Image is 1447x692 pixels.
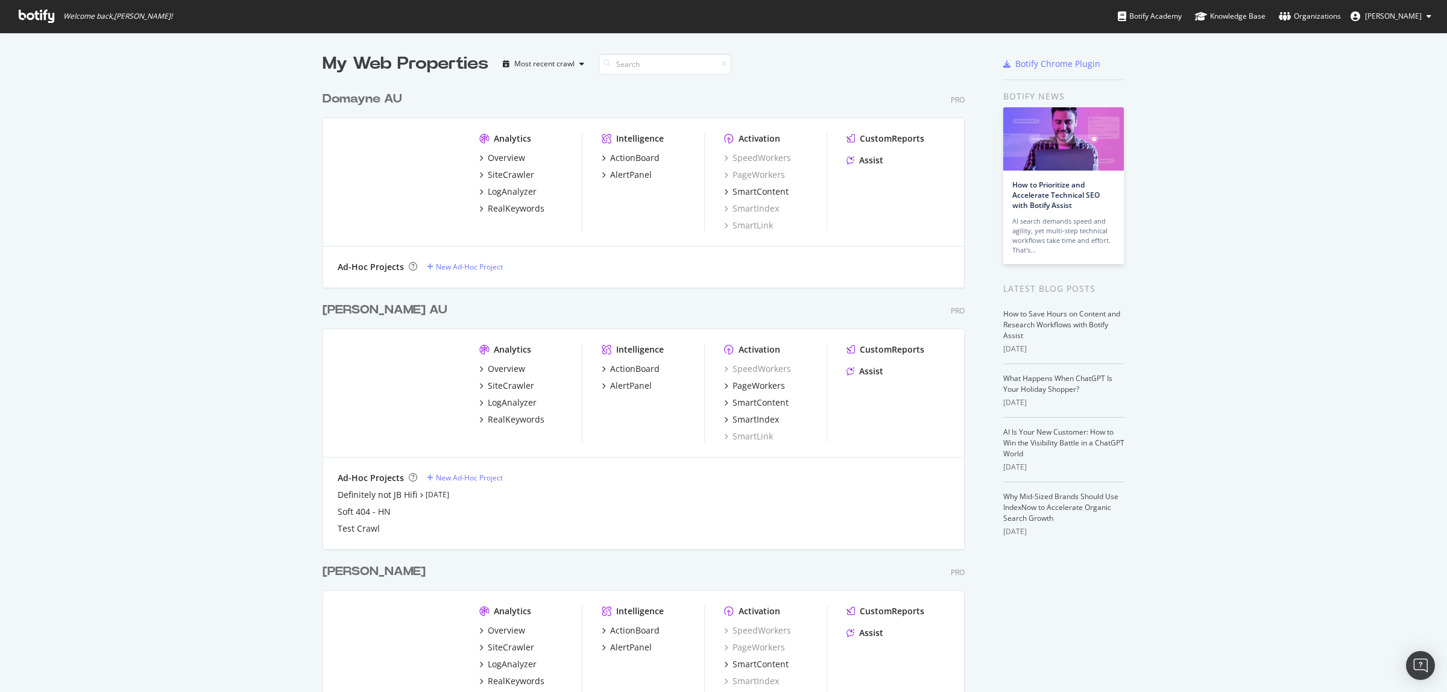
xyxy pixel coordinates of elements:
div: AlertPanel [610,641,652,653]
div: RealKeywords [488,203,544,215]
div: Analytics [494,605,531,617]
a: Test Crawl [338,523,380,535]
div: SmartIndex [724,203,779,215]
div: Most recent crawl [514,60,575,68]
a: AlertPanel [602,641,652,653]
a: AlertPanel [602,169,652,181]
a: Soft 404 - HN [338,506,391,518]
div: SiteCrawler [488,169,534,181]
div: Overview [488,152,525,164]
img: harveynorman.com.au [338,344,460,441]
div: SmartContent [733,658,789,670]
a: [DATE] [426,489,449,500]
a: SmartIndex [724,414,779,426]
div: ActionBoard [610,363,660,375]
a: AI Is Your New Customer: How to Win the Visibility Battle in a ChatGPT World [1003,427,1124,459]
span: Matt Smiles [1365,11,1422,21]
div: PageWorkers [733,380,785,392]
a: How to Save Hours on Content and Research Workflows with Botify Assist [1003,309,1120,341]
div: [PERSON_NAME] [323,563,426,580]
button: [PERSON_NAME] [1341,7,1441,26]
div: Analytics [494,344,531,356]
div: Overview [488,624,525,637]
div: Botify Chrome Plugin [1015,58,1100,70]
div: Open Intercom Messenger [1406,651,1435,680]
div: SmartContent [733,397,789,409]
div: SiteCrawler [488,641,534,653]
div: [DATE] [1003,526,1124,537]
div: Botify news [1003,90,1124,103]
div: Assist [859,627,883,639]
a: CustomReports [846,344,924,356]
div: ActionBoard [610,624,660,637]
a: Botify Chrome Plugin [1003,58,1100,70]
div: Domayne AU [323,90,402,108]
a: AlertPanel [602,380,652,392]
a: SpeedWorkers [724,363,791,375]
a: Overview [479,152,525,164]
a: RealKeywords [479,414,544,426]
div: Latest Blog Posts [1003,282,1124,295]
a: Overview [479,363,525,375]
a: [PERSON_NAME] [323,563,430,580]
div: Intelligence [616,133,664,145]
div: SpeedWorkers [724,624,791,637]
div: LogAnalyzer [488,186,537,198]
a: LogAnalyzer [479,658,537,670]
a: SmartIndex [724,675,779,687]
div: AI search demands speed and agility, yet multi-step technical workflows take time and effort. Tha... [1012,216,1115,255]
a: RealKeywords [479,203,544,215]
a: SmartContent [724,397,789,409]
a: Definitely not JB Hifi [338,489,417,501]
div: LogAnalyzer [488,658,537,670]
div: Organizations [1279,10,1341,22]
a: SiteCrawler [479,380,534,392]
span: Welcome back, [PERSON_NAME] ! [63,11,172,21]
a: New Ad-Hoc Project [427,262,503,272]
a: PageWorkers [724,641,785,653]
a: LogAnalyzer [479,397,537,409]
a: Assist [846,365,883,377]
div: Knowledge Base [1195,10,1266,22]
a: SiteCrawler [479,169,534,181]
a: PageWorkers [724,169,785,181]
div: Assist [859,365,883,377]
a: What Happens When ChatGPT Is Your Holiday Shopper? [1003,373,1112,394]
a: Assist [846,627,883,639]
a: Domayne AU [323,90,407,108]
a: [PERSON_NAME] AU [323,301,452,319]
a: SmartContent [724,186,789,198]
div: AlertPanel [610,380,652,392]
div: SpeedWorkers [724,152,791,164]
a: SmartLink [724,430,773,442]
a: CustomReports [846,605,924,617]
a: How to Prioritize and Accelerate Technical SEO with Botify Assist [1012,180,1100,210]
div: ActionBoard [610,152,660,164]
a: ActionBoard [602,624,660,637]
img: www.domayne.com.au [338,133,460,230]
div: CustomReports [860,344,924,356]
a: RealKeywords [479,675,544,687]
div: New Ad-Hoc Project [436,262,503,272]
div: SmartIndex [733,414,779,426]
div: Activation [739,133,780,145]
a: SmartContent [724,658,789,670]
div: SiteCrawler [488,380,534,392]
div: RealKeywords [488,414,544,426]
div: Intelligence [616,344,664,356]
div: CustomReports [860,605,924,617]
div: Activation [739,344,780,356]
div: Pro [951,567,965,577]
div: [PERSON_NAME] AU [323,301,447,319]
a: SmartLink [724,219,773,231]
a: Overview [479,624,525,637]
a: PageWorkers [724,380,785,392]
a: SiteCrawler [479,641,534,653]
div: LogAnalyzer [488,397,537,409]
div: Pro [951,306,965,316]
div: Pro [951,95,965,105]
